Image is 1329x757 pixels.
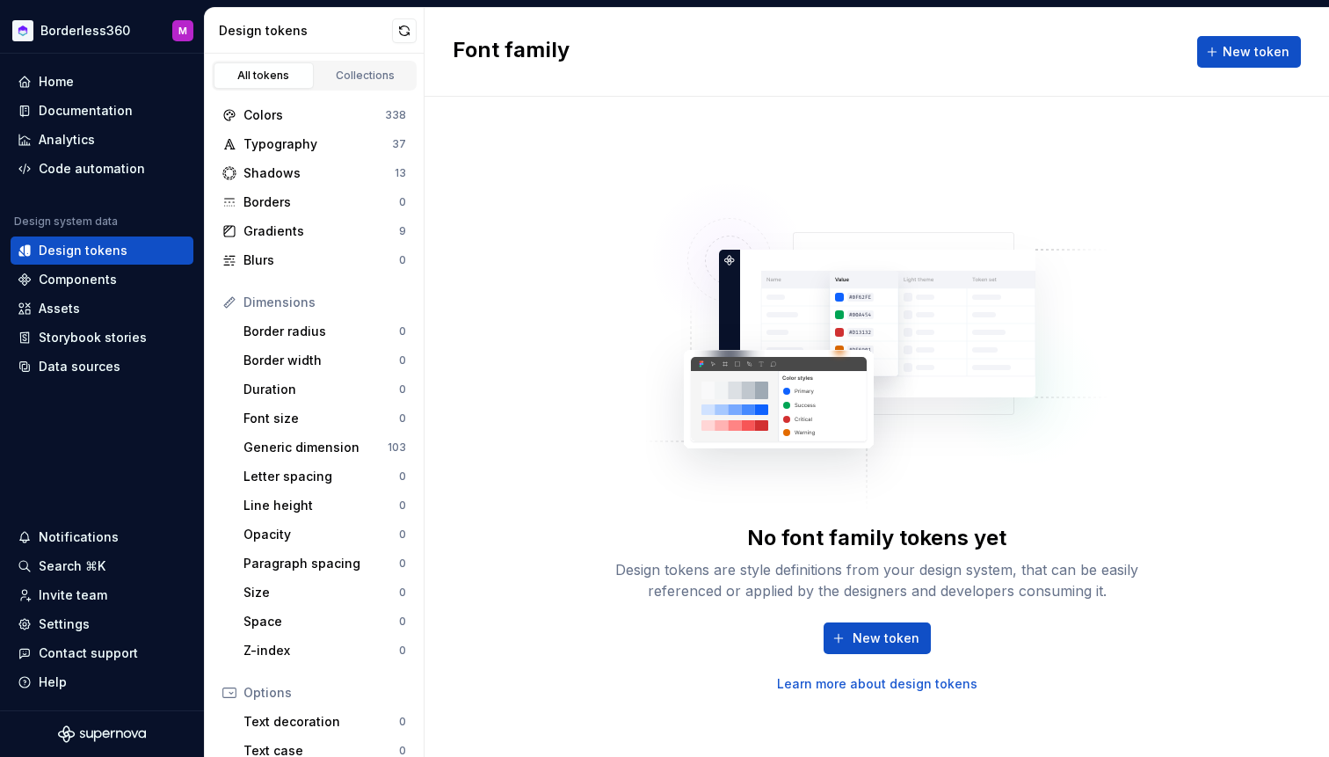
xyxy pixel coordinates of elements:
a: Paragraph spacing0 [236,550,413,578]
div: 0 [399,528,406,542]
div: Duration [243,381,399,398]
div: 0 [399,253,406,267]
div: 0 [399,382,406,397]
a: Documentation [11,97,193,125]
a: Border radius0 [236,317,413,346]
a: Typography37 [215,130,413,158]
a: Design tokens [11,237,193,265]
div: Space [243,613,399,630]
div: Dimensions [243,294,406,311]
button: Notifications [11,523,193,551]
div: Border width [243,352,399,369]
div: No font family tokens yet [747,524,1006,552]
span: New token [853,630,919,647]
div: Line height [243,497,399,514]
div: Opacity [243,526,399,543]
div: Shadows [243,164,395,182]
span: New token [1223,43,1289,61]
div: 103 [388,440,406,455]
div: Design tokens [219,22,392,40]
svg: Supernova Logo [58,725,146,743]
div: Generic dimension [243,439,388,456]
div: Notifications [39,528,119,546]
div: Design tokens [39,242,127,259]
a: Line height0 [236,491,413,520]
div: Invite team [39,586,107,604]
div: Borderless360 [40,22,130,40]
div: Design tokens are style definitions from your design system, that can be easily referenced or app... [596,559,1158,601]
div: Code automation [39,160,145,178]
div: Settings [39,615,90,633]
div: 0 [399,411,406,426]
div: Search ⌘K [39,557,105,575]
a: Space0 [236,608,413,636]
div: 13 [395,166,406,180]
a: Data sources [11,353,193,381]
a: Blurs0 [215,246,413,274]
a: Z-index0 [236,637,413,665]
button: New token [824,622,931,654]
div: Typography [243,135,392,153]
button: Help [11,668,193,696]
div: 338 [385,108,406,122]
button: Search ⌘K [11,552,193,580]
a: Learn more about design tokens [777,675,977,693]
div: Size [243,584,399,601]
div: Documentation [39,102,133,120]
button: Contact support [11,639,193,667]
a: Code automation [11,155,193,183]
div: Colors [243,106,385,124]
div: Design system data [14,215,118,229]
a: Text decoration0 [236,708,413,736]
div: Analytics [39,131,95,149]
a: Settings [11,610,193,638]
div: Assets [39,300,80,317]
div: Letter spacing [243,468,399,485]
div: 0 [399,195,406,209]
div: Collections [322,69,410,83]
a: Shadows13 [215,159,413,187]
div: 0 [399,469,406,484]
a: Border width0 [236,346,413,375]
div: 0 [399,324,406,338]
div: Options [243,684,406,702]
a: Invite team [11,581,193,609]
h2: Font family [453,36,570,68]
div: 0 [399,715,406,729]
a: Duration0 [236,375,413,404]
a: Size0 [236,579,413,607]
img: c6184690-d68d-44f3-bd3d-6b95d693eb49.png [12,20,33,41]
a: Home [11,68,193,96]
div: 0 [399,557,406,571]
a: Components [11,266,193,294]
a: Storybook stories [11,324,193,352]
a: Opacity0 [236,520,413,549]
div: 37 [392,137,406,151]
div: Contact support [39,644,138,662]
div: Border radius [243,323,399,340]
div: Help [39,673,67,691]
a: Analytics [11,126,193,154]
div: Gradients [243,222,399,240]
div: Borders [243,193,399,211]
a: Letter spacing0 [236,462,413,491]
div: All tokens [220,69,308,83]
div: Z-index [243,642,399,659]
a: Font size0 [236,404,413,433]
div: 0 [399,615,406,629]
a: Borders0 [215,188,413,216]
div: 0 [399,586,406,600]
div: 9 [399,224,406,238]
div: Paragraph spacing [243,555,399,572]
div: Blurs [243,251,399,269]
div: Text decoration [243,713,399,731]
a: Gradients9 [215,217,413,245]
div: 0 [399,644,406,658]
a: Generic dimension103 [236,433,413,462]
div: Data sources [39,358,120,375]
div: Font size [243,410,399,427]
div: Home [39,73,74,91]
a: Assets [11,295,193,323]
div: M [178,24,187,38]
button: Borderless360M [4,11,200,49]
